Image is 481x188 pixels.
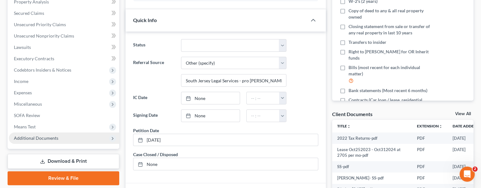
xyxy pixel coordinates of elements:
span: Expenses [14,90,32,95]
span: 2 [472,167,478,172]
div: Client Documents [332,111,372,117]
a: None [133,158,318,170]
label: Referral Source [130,57,178,87]
label: Signing Date [130,109,178,122]
span: Bills (most recent for each individual matter) [349,64,433,77]
a: Download & Print [8,154,119,169]
a: SOFA Review [9,110,119,121]
a: [DATE] [133,134,318,146]
span: Secured Claims [14,10,44,16]
a: Extensionunfold_more [417,124,443,128]
span: Codebtors Insiders & Notices [14,67,71,73]
a: View All [455,112,471,116]
span: Executory Contracts [14,56,54,61]
td: PDF [412,132,448,144]
a: Executory Contracts [9,53,119,64]
i: unfold_more [439,125,443,128]
input: Other Referral Source [181,74,286,86]
td: PDF [412,144,448,161]
input: -- : -- [247,92,279,104]
td: Lease Oct252023 - Oct312024 at 2705 per mo-pdf [332,144,412,161]
span: Lawsuits [14,44,31,50]
div: Case Closed / Disposed [133,151,178,158]
a: None [181,92,240,104]
span: Miscellaneous [14,101,42,107]
span: Contracts (Car loan / lease, residential lease, furniture purchase / lease) [349,97,433,109]
label: IC Date [130,92,178,104]
span: SOFA Review [14,113,40,118]
a: Secured Claims [9,8,119,19]
span: Bank statements (Most recent 6 months) [349,87,427,94]
span: Additional Documents [14,135,58,141]
span: Closing statement from sale or transfer of any real property in last 10 years [349,23,433,36]
a: Unsecured Nonpriority Claims [9,30,119,42]
a: Titleunfold_more [337,124,351,128]
a: Review & File [8,171,119,185]
input: -- : -- [247,110,279,122]
iframe: Intercom live chat [460,167,475,182]
div: Petition Date [133,127,159,134]
a: Date Added expand_more [453,124,481,128]
span: Quick Info [133,17,157,23]
span: Unsecured Priority Claims [14,22,66,27]
span: Means Test [14,124,36,129]
span: Unsecured Nonpriority Claims [14,33,74,38]
td: PDF [412,161,448,173]
i: unfold_more [347,125,351,128]
a: Lawsuits [9,42,119,53]
td: [PERSON_NAME]- SS-pdf [332,173,412,184]
span: Right to [PERSON_NAME] for OR Inherit funds [349,49,433,61]
td: SS-pdf [332,161,412,173]
a: Unsecured Priority Claims [9,19,119,30]
a: None [181,110,240,122]
span: Copy of deed to any & all real property owned [349,8,433,20]
td: PDF [412,173,448,184]
label: Status [130,39,178,52]
span: Income [14,79,28,84]
span: Transfers to insider [349,39,386,45]
td: 2022 Tax Returns-pdf [332,132,412,144]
